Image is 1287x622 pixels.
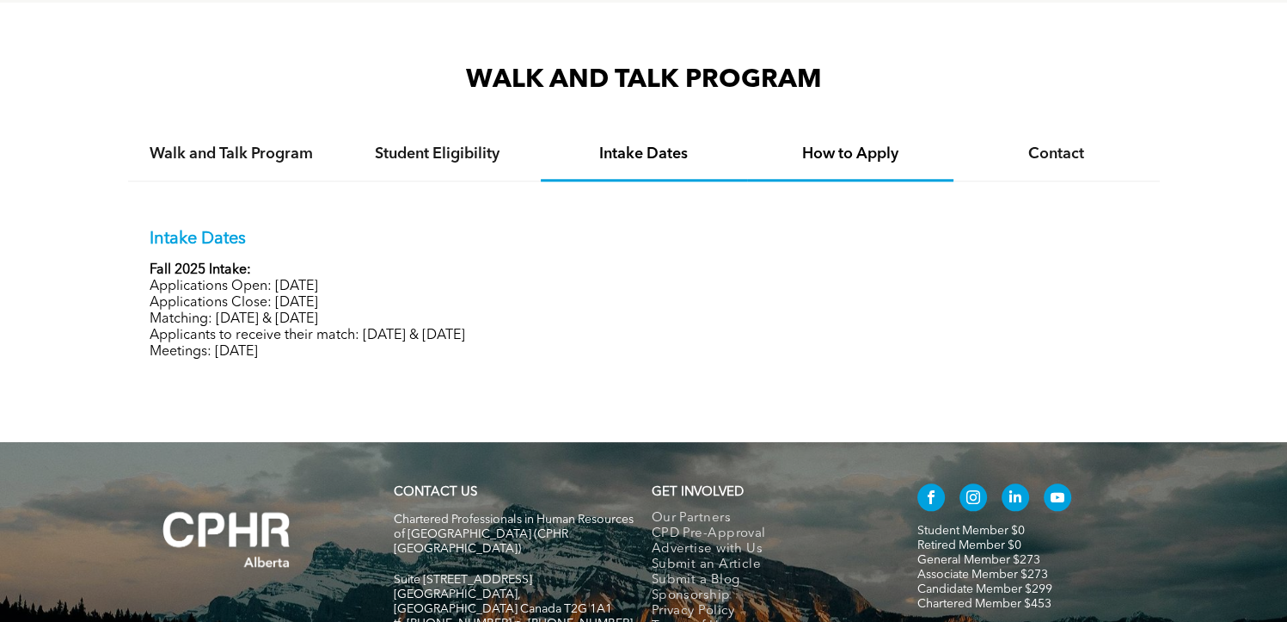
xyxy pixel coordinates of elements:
a: Sponsorship [652,588,881,604]
a: Associate Member $273 [917,569,1048,581]
a: linkedin [1002,483,1029,515]
a: youtube [1044,483,1071,515]
a: Candidate Member $299 [917,583,1052,595]
h4: Walk and Talk Program [144,145,319,163]
a: Advertise with Us [652,542,881,557]
p: Meetings: [DATE] [150,344,1138,360]
a: instagram [959,483,987,515]
a: Submit an Article [652,557,881,573]
img: A white background with a few lines on it [128,477,326,602]
span: WALK AND TALK PROGRAM [466,67,822,93]
a: Chartered Member $453 [917,598,1051,610]
a: Submit a Blog [652,573,881,588]
a: General Member $273 [917,554,1040,566]
a: CONTACT US [394,486,477,499]
p: Applicants to receive their match: [DATE] & [DATE] [150,328,1138,344]
a: Privacy Policy [652,604,881,619]
a: Student Member $0 [917,525,1025,537]
p: Intake Dates [150,229,1138,249]
span: [GEOGRAPHIC_DATA], [GEOGRAPHIC_DATA] Canada T2G 1A1 [394,588,612,615]
a: Retired Member $0 [917,539,1021,551]
h4: Intake Dates [556,145,732,163]
strong: Fall 2025 Intake: [150,263,251,277]
p: Applications Close: [DATE] [150,295,1138,311]
span: Suite [STREET_ADDRESS] [394,574,532,586]
a: CPD Pre-Approval [652,527,881,542]
p: Matching: [DATE] & [DATE] [150,311,1138,328]
a: facebook [917,483,945,515]
a: Our Partners [652,511,881,527]
span: Chartered Professionals in Human Resources of [GEOGRAPHIC_DATA] (CPHR [GEOGRAPHIC_DATA]) [394,514,634,555]
p: Applications Open: [DATE] [150,279,1138,295]
h4: Contact [969,145,1144,163]
h4: Student Eligibility [350,145,525,163]
span: GET INVOLVED [652,486,744,499]
h4: How to Apply [763,145,938,163]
